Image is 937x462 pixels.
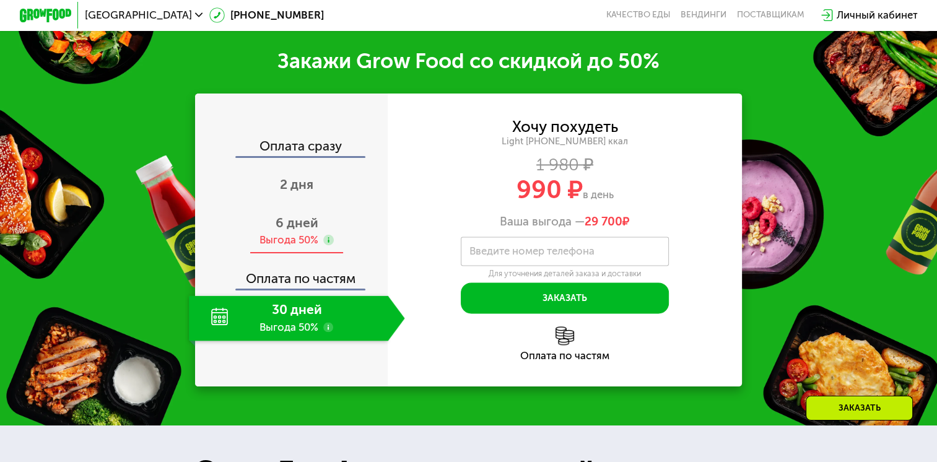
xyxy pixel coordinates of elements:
span: 6 дней [276,215,318,230]
span: [GEOGRAPHIC_DATA] [85,10,192,20]
div: 1 980 ₽ [388,157,742,172]
div: Оплата по частям [388,351,742,361]
a: Вендинги [681,10,726,20]
div: Оплата сразу [196,139,388,156]
a: Качество еды [606,10,670,20]
div: поставщикам [737,10,804,20]
button: Заказать [461,282,669,313]
div: Личный кабинет [836,7,917,23]
div: Оплата по частям [196,259,388,289]
div: Ваша выгода — [388,214,742,229]
div: Хочу похудеть [512,120,617,134]
img: l6xcnZfty9opOoJh.png [556,326,573,344]
span: 2 дня [280,177,313,192]
div: Заказать [806,396,913,421]
span: в день [582,188,613,201]
span: 990 ₽ [516,175,582,204]
div: Выгода 50% [259,233,318,247]
div: Для уточнения деталей заказа и доставки [461,269,669,279]
div: Light [PHONE_NUMBER] ккал [388,136,742,147]
label: Введите номер телефона [469,248,595,255]
a: [PHONE_NUMBER] [209,7,324,23]
span: 29 700 [585,214,622,229]
span: ₽ [585,214,630,229]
